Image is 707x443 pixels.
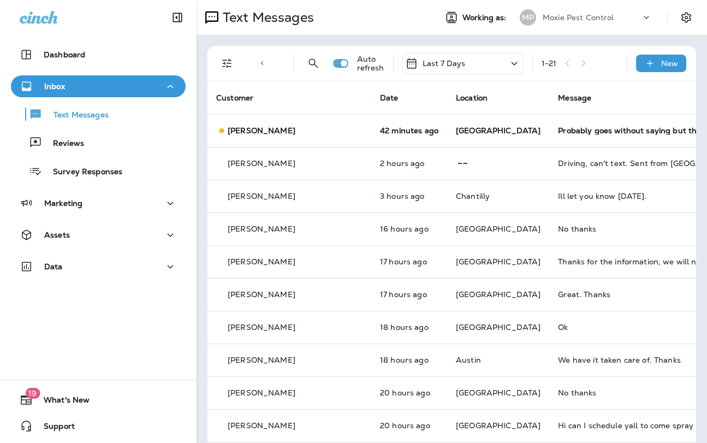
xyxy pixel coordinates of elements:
p: Inbox [44,82,65,91]
span: What's New [33,395,90,409]
p: [PERSON_NAME] [228,388,295,397]
button: Collapse Sidebar [162,7,193,28]
span: [GEOGRAPHIC_DATA] [456,322,540,332]
div: Ill let you know tomorrow. [558,192,704,200]
button: Dashboard [11,44,186,66]
div: No thanks [558,225,704,233]
p: Aug 25, 2025 06:23 PM [380,290,438,299]
p: Dashboard [44,50,85,59]
button: Reviews [11,131,186,154]
div: We have it taken care of. Thanks [558,356,704,364]
button: Text Messages [11,103,186,126]
p: [PERSON_NAME] [228,257,295,266]
p: [PERSON_NAME] [228,421,295,430]
p: [PERSON_NAME] [228,356,295,364]
span: 19 [25,388,40,399]
div: Great. Thanks [558,290,704,299]
p: [PERSON_NAME] [228,225,295,233]
button: Support [11,415,186,437]
div: Driving, can't text. Sent from MUROGUE [558,159,704,168]
button: 19What's New [11,389,186,411]
span: [GEOGRAPHIC_DATA] [456,126,540,135]
span: Date [380,93,399,103]
div: Probably goes without saying but the pool is not stagnant water😊 [558,126,704,135]
p: Text Messages [218,9,314,26]
div: Ok [558,323,704,332]
button: Inbox [11,75,186,97]
button: Assets [11,224,186,246]
span: [GEOGRAPHIC_DATA] [456,257,540,267]
p: [PERSON_NAME] [228,192,295,200]
p: [PERSON_NAME] [228,323,295,332]
button: Settings [676,8,696,27]
p: New [661,59,678,68]
span: Chantilly [456,191,490,201]
button: Marketing [11,192,186,214]
p: Last 7 Days [423,59,466,68]
div: Hi can I schedule yall to come spray inside [558,421,704,430]
span: Working as: [462,13,509,22]
p: Aug 25, 2025 04:16 PM [380,421,438,430]
span: [GEOGRAPHIC_DATA] [456,290,540,299]
span: [GEOGRAPHIC_DATA] [456,421,540,430]
p: Moxie Pest Control [543,13,614,22]
button: Survey Responses [11,160,186,182]
span: [GEOGRAPHIC_DATA] [456,388,540,398]
div: 1 - 21 [542,59,557,68]
span: Location [456,93,488,103]
p: Aug 25, 2025 05:28 PM [380,356,438,364]
p: Reviews [42,139,84,149]
div: No thanks [558,388,704,397]
p: Survey Responses [42,167,122,178]
p: [PERSON_NAME] [228,126,295,135]
div: MP [520,9,536,26]
button: Data [11,256,186,277]
p: [PERSON_NAME] [228,159,295,168]
p: Text Messages [43,110,109,121]
p: Aug 26, 2025 11:36 AM [380,126,438,135]
p: Aug 25, 2025 04:17 PM [380,388,438,397]
p: Assets [44,231,70,239]
span: Support [33,422,75,435]
p: Aug 26, 2025 10:03 AM [380,159,438,168]
p: Aug 25, 2025 07:34 PM [380,225,438,233]
button: Search Messages [302,52,324,74]
span: Message [558,93,591,103]
div: Thanks for the information, we will not be using the separate service. [558,257,704,266]
p: Aug 25, 2025 06:24 PM [380,257,438,266]
button: Filters [216,52,238,74]
p: Marketing [44,199,82,208]
span: Austin [456,355,481,365]
p: [PERSON_NAME] [228,290,295,299]
p: Aug 25, 2025 05:43 PM [380,323,438,332]
span: Customer [216,93,253,103]
p: Auto refresh [357,55,384,72]
p: Data [44,262,63,271]
span: [GEOGRAPHIC_DATA] [456,224,540,234]
p: Aug 26, 2025 08:41 AM [380,192,438,200]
